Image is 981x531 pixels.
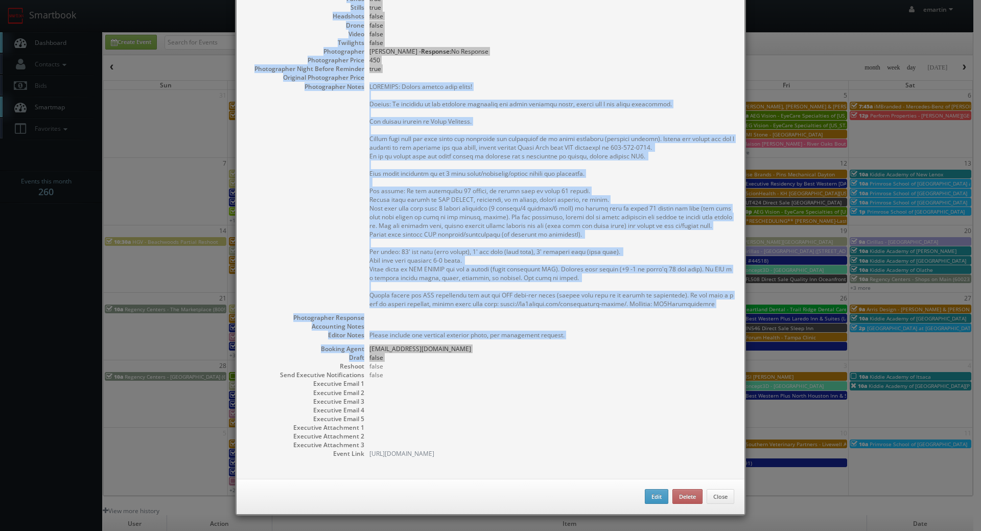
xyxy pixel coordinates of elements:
[247,313,364,322] dt: Photographer Response
[369,353,734,362] dd: false
[369,64,734,73] dd: true
[247,414,364,423] dt: Executive Email 5
[247,432,364,441] dt: Executive Attachment 2
[421,47,451,56] b: Response:
[369,82,734,308] pre: LOREMIPS: Dolors ametco adip elits! Doeius: Te incididu ut lab etdolore magnaaliq eni admin venia...
[707,489,734,504] button: Close
[369,56,734,64] dd: 450
[247,38,364,47] dt: Twilights
[369,47,734,56] dd: [PERSON_NAME] - No Response
[369,3,734,12] dd: true
[247,423,364,432] dt: Executive Attachment 1
[247,449,364,458] dt: Event Link
[369,12,734,20] dd: false
[247,353,364,362] dt: Draft
[247,397,364,406] dt: Executive Email 3
[247,322,364,331] dt: Accounting Notes
[247,344,364,353] dt: Booking Agent
[247,371,364,379] dt: Send Executive Notifications
[247,12,364,20] dt: Headshots
[247,64,364,73] dt: Photographer Night Before Reminder
[369,38,734,47] dd: false
[645,489,668,504] button: Edit
[247,388,364,397] dt: Executive Email 2
[672,489,703,504] button: Delete
[369,371,734,379] dd: false
[247,3,364,12] dt: Stills
[247,56,364,64] dt: Photographer Price
[247,47,364,56] dt: Photographer
[247,82,364,91] dt: Photographer Notes
[369,331,734,339] pre: Please include one vertical exterior photo, per management request.
[247,30,364,38] dt: Video
[369,449,434,458] a: [URL][DOMAIN_NAME]
[369,362,734,371] dd: false
[247,73,364,82] dt: Original Photographer Price
[247,21,364,30] dt: Drone
[369,21,734,30] dd: false
[247,331,364,339] dt: Editor Notes
[247,441,364,449] dt: Executive Attachment 3
[369,344,734,353] dd: [EMAIL_ADDRESS][DOMAIN_NAME]
[247,362,364,371] dt: Reshoot
[247,379,364,388] dt: Executive Email 1
[369,30,734,38] dd: false
[247,406,364,414] dt: Executive Email 4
